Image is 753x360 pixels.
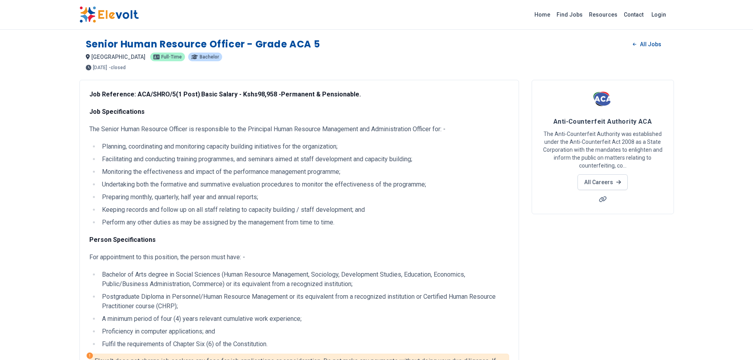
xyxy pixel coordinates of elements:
[100,314,509,324] li: A minimum period of four (4) years relevant cumulative work experience;
[89,236,156,243] strong: Person Specifications
[86,38,320,51] h1: Senior Human Resource Officer - Grade ACA 5
[161,55,182,59] span: Full-time
[93,65,107,70] span: [DATE]
[89,108,145,115] strong: Job Specifications
[200,55,219,59] span: Bachelor
[281,90,361,98] strong: Permanent & Pensionable.
[100,270,509,289] li: Bachelor of Arts degree in Social Sciences (Human Resource Management, Sociology, Development Stu...
[621,8,647,21] a: Contact
[89,90,176,98] strong: Job Reference: ACA/SHRO/5
[553,118,652,125] span: Anti-Counterfeit Authority ACA
[627,38,667,50] a: All Jobs
[577,174,628,190] a: All Careers
[586,8,621,21] a: Resources
[100,339,509,349] li: Fulfil the requirements of Chapter Six (6) of the Constitution.
[100,292,509,311] li: Postgraduate Diploma in Personnel/Human Resource Management or its equivalent from a recognized i...
[100,205,509,215] li: Keeping records and follow up on all staff relating to capacity building / staff development; and
[647,7,671,23] a: Login
[89,124,509,134] p: The Senior Human Resource Officer is responsible to the Principal Human Resource Management and A...
[100,192,509,202] li: Preparing monthly, quarterly, half year and annual reports;
[176,90,200,98] strong: (1 Post)
[553,8,586,21] a: Find Jobs
[79,6,139,23] img: Elevolt
[91,54,145,60] span: [GEOGRAPHIC_DATA]
[542,130,664,170] p: The Anti-Counterfeit Authority was established under the Anti-Counterfeit Act 2008 as a State Cor...
[531,8,553,21] a: Home
[100,167,509,177] li: Monitoring the effectiveness and impact of the performance management programme;
[100,327,509,336] li: Proficiency in computer applications; and
[100,180,509,189] li: Undertaking both the formative and summative evaluation procedures to monitor the effectiveness o...
[100,142,509,151] li: Planning, coordinating and monitoring capacity building initiatives for the organization;
[100,155,509,164] li: Facilitating and conducting training programmes, and seminars aimed at staff development and capa...
[109,65,126,70] p: - closed
[258,90,281,98] strong: 98,958 -
[100,218,509,227] li: Perform any other duties as may be assigned by the management from time to time.
[89,253,509,262] p: For appointment to this position, the person must have: -
[89,90,509,99] p: :
[593,90,613,109] img: Anti-Counterfeit Authority ACA
[201,90,258,98] strong: Basic Salary - Kshs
